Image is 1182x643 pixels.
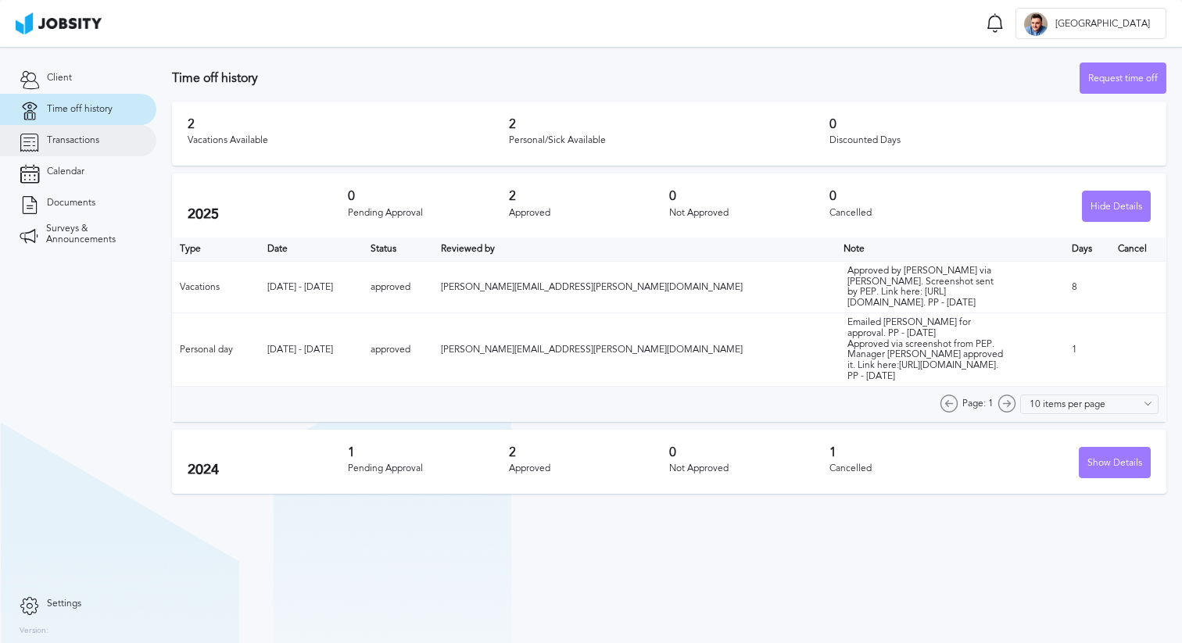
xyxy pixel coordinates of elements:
[188,117,509,131] h3: 2
[188,135,509,146] div: Vacations Available
[47,104,113,115] span: Time off history
[1064,261,1109,313] td: 8
[348,445,508,459] h3: 1
[509,117,830,131] h3: 2
[348,189,508,203] h3: 0
[669,463,829,474] div: Not Approved
[836,238,1064,261] th: Toggle SortBy
[829,117,1151,131] h3: 0
[509,208,669,219] div: Approved
[47,73,72,84] span: Client
[847,266,1004,309] div: Approved by [PERSON_NAME] via [PERSON_NAME]. Screenshot sent by PEP. Link here: [URL][DOMAIN_NAME...
[1064,313,1109,387] td: 1
[1079,447,1151,478] button: Show Details
[1080,448,1150,479] div: Show Details
[172,71,1080,85] h3: Time off history
[363,238,433,261] th: Toggle SortBy
[1064,238,1109,261] th: Days
[188,206,348,223] h2: 2025
[172,313,260,387] td: Personal day
[509,463,669,474] div: Approved
[441,344,743,355] span: [PERSON_NAME][EMAIL_ADDRESS][PERSON_NAME][DOMAIN_NAME]
[509,135,830,146] div: Personal/Sick Available
[669,208,829,219] div: Not Approved
[1110,238,1166,261] th: Cancel
[669,189,829,203] h3: 0
[433,238,836,261] th: Toggle SortBy
[1083,191,1150,223] div: Hide Details
[829,445,990,459] h3: 1
[441,281,743,292] span: [PERSON_NAME][EMAIL_ADDRESS][PERSON_NAME][DOMAIN_NAME]
[47,135,99,146] span: Transactions
[47,166,84,177] span: Calendar
[172,238,260,261] th: Type
[669,445,829,459] h3: 0
[172,261,260,313] td: Vacations
[829,189,990,203] h3: 0
[47,198,95,209] span: Documents
[47,598,81,609] span: Settings
[1082,191,1151,222] button: Hide Details
[1080,63,1166,95] div: Request time off
[16,13,102,34] img: ab4bad089aa723f57921c736e9817d99.png
[509,445,669,459] h3: 2
[260,238,363,261] th: Toggle SortBy
[260,261,363,313] td: [DATE] - [DATE]
[509,189,669,203] h3: 2
[348,463,508,474] div: Pending Approval
[188,462,348,478] h2: 2024
[829,208,990,219] div: Cancelled
[1048,19,1158,30] span: [GEOGRAPHIC_DATA]
[1024,13,1048,36] div: W
[363,261,433,313] td: approved
[20,627,48,636] label: Version:
[363,313,433,387] td: approved
[962,398,994,409] span: Page: 1
[847,317,1004,382] div: Emailed [PERSON_NAME] for approval. PP - [DATE] Approved via screenshot from PEP. Manager [PERSON...
[46,223,137,245] span: Surveys & Announcements
[829,463,990,474] div: Cancelled
[348,208,508,219] div: Pending Approval
[1015,8,1166,39] button: W[GEOGRAPHIC_DATA]
[1080,63,1166,94] button: Request time off
[829,135,1151,146] div: Discounted Days
[260,313,363,387] td: [DATE] - [DATE]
